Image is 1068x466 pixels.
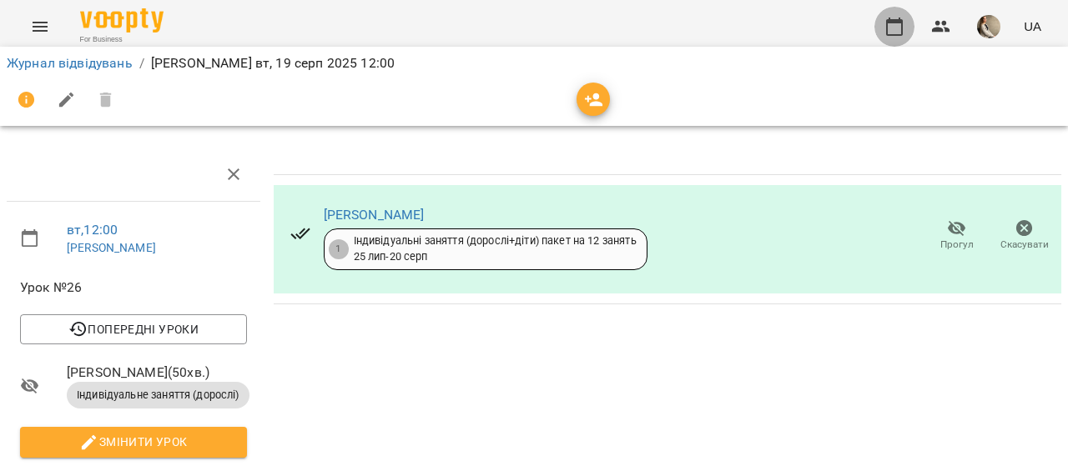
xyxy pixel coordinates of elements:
[80,8,164,33] img: Voopty Logo
[20,427,247,457] button: Змінити урок
[1017,11,1048,42] button: UA
[67,388,249,403] span: Індивідуальне заняття (дорослі)
[7,55,133,71] a: Журнал відвідувань
[1000,238,1049,252] span: Скасувати
[940,238,974,252] span: Прогул
[977,15,1000,38] img: 3379ed1806cda47daa96bfcc4923c7ab.jpg
[324,207,425,223] a: [PERSON_NAME]
[990,213,1058,259] button: Скасувати
[20,7,60,47] button: Menu
[80,34,164,45] span: For Business
[329,239,349,259] div: 1
[923,213,990,259] button: Прогул
[354,233,637,264] div: Індивідуальні заняття (дорослі+діти) пакет на 12 занять 25 лип - 20 серп
[1024,18,1041,35] span: UA
[7,53,1061,73] nav: breadcrumb
[139,53,144,73] li: /
[151,53,395,73] p: [PERSON_NAME] вт, 19 серп 2025 12:00
[67,363,247,383] span: [PERSON_NAME] ( 50 хв. )
[33,319,234,339] span: Попередні уроки
[67,241,156,254] a: [PERSON_NAME]
[20,314,247,344] button: Попередні уроки
[33,432,234,452] span: Змінити урок
[67,222,118,238] a: вт , 12:00
[20,278,247,298] span: Урок №26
